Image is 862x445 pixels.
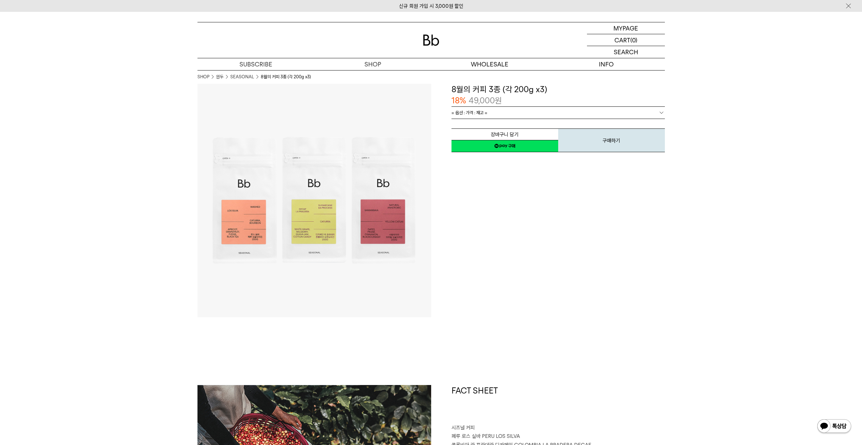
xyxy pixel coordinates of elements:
[451,433,481,439] span: 페루 로스 실바
[482,433,520,439] span: PERU LOS SILVA
[495,96,502,105] span: 원
[423,35,439,46] img: 로고
[216,74,224,80] a: 원두
[548,58,665,70] p: INFO
[451,425,475,431] span: 시즈널 커피
[197,74,209,80] a: SHOP
[451,95,466,106] p: 18%
[314,58,431,70] a: SHOP
[614,46,638,58] p: SEARCH
[587,22,665,34] a: MYPAGE
[451,84,665,95] h3: 8월의 커피 3종 (각 200g x3)
[558,128,665,152] button: 구매하기
[261,74,311,80] li: 8월의 커피 3종 (각 200g x3)
[451,140,558,152] a: 새창
[613,22,638,34] p: MYPAGE
[399,3,463,9] a: 신규 회원 가입 시 3,000원 할인
[630,34,637,46] p: (0)
[587,34,665,46] a: CART (0)
[817,419,852,435] img: 카카오톡 채널 1:1 채팅 버튼
[451,128,558,140] button: 장바구니 담기
[431,58,548,70] p: WHOLESALE
[197,84,431,318] img: 8월의 커피 3종 (각 200g x3)
[469,95,502,106] p: 49,000
[197,58,314,70] a: SUBSCRIBE
[614,34,630,46] p: CART
[230,74,254,80] a: SEASONAL
[451,107,487,119] span: = 옵션 : 가격 : 재고 =
[451,385,665,424] h1: FACT SHEET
